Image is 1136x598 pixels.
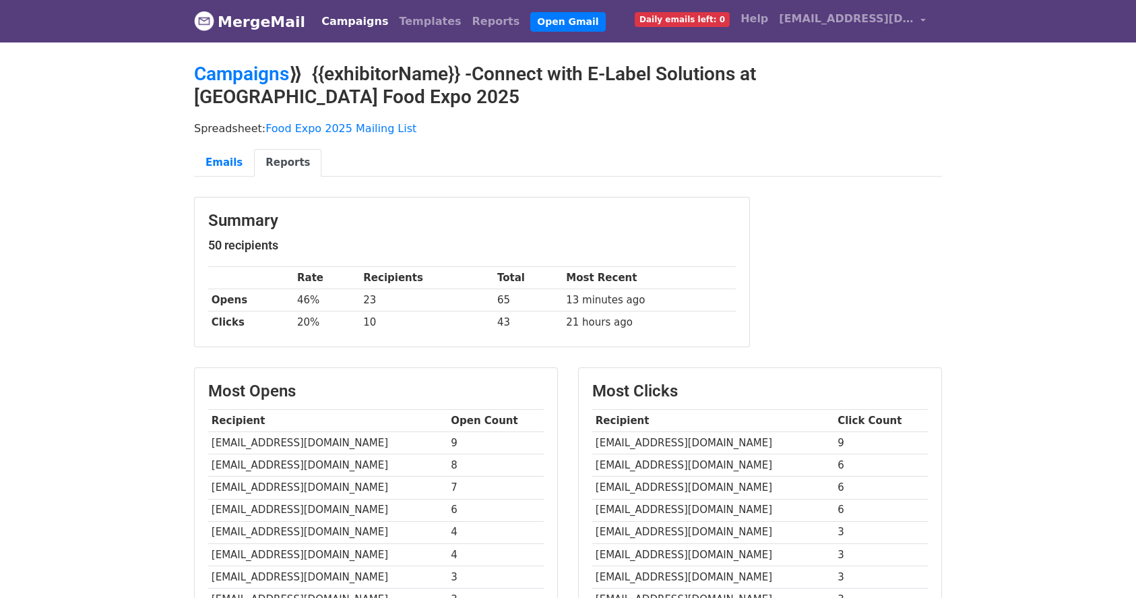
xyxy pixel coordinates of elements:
p: Spreadsheet: [194,121,942,136]
td: [EMAIL_ADDRESS][DOMAIN_NAME] [208,499,447,521]
h5: 50 recipients [208,238,736,253]
td: 6 [834,499,928,521]
td: 9 [447,432,544,454]
a: Help [735,5,774,32]
th: Click Count [834,410,928,432]
th: Recipients [360,267,495,289]
th: Most Recent [563,267,736,289]
td: 7 [447,477,544,499]
h3: Summary [208,211,736,231]
img: MergeMail logo [194,11,214,31]
td: 6 [834,454,928,477]
td: [EMAIL_ADDRESS][DOMAIN_NAME] [208,432,447,454]
td: 46% [294,289,360,311]
a: Daily emails left: 0 [629,5,735,32]
a: Templates [393,8,466,35]
td: 65 [494,289,563,311]
td: [EMAIL_ADDRESS][DOMAIN_NAME] [208,521,447,543]
td: 43 [494,311,563,334]
td: 13 minutes ago [563,289,736,311]
th: Open Count [447,410,544,432]
h2: ⟫ {{exhibitorName}} -Connect with E-Label Solutions at [GEOGRAPHIC_DATA] Food Expo 2025 [194,63,942,108]
td: 9 [834,432,928,454]
a: Campaigns [316,8,393,35]
td: [EMAIL_ADDRESS][DOMAIN_NAME] [208,566,447,588]
th: Opens [208,289,294,311]
a: MergeMail [194,7,305,36]
h3: Most Opens [208,382,544,401]
td: 8 [447,454,544,477]
td: [EMAIL_ADDRESS][DOMAIN_NAME] [592,521,834,543]
td: [EMAIL_ADDRESS][DOMAIN_NAME] [592,432,834,454]
th: Clicks [208,311,294,334]
th: Total [494,267,563,289]
td: 21 hours ago [563,311,736,334]
a: Emails [194,149,254,177]
td: 3 [447,566,544,588]
a: Food Expo 2025 Mailing List [265,122,416,135]
td: 3 [834,543,928,566]
a: Reports [467,8,526,35]
a: Open Gmail [530,12,605,32]
td: [EMAIL_ADDRESS][DOMAIN_NAME] [592,477,834,499]
td: 6 [834,477,928,499]
td: 6 [447,499,544,521]
td: [EMAIL_ADDRESS][DOMAIN_NAME] [592,566,834,588]
td: 3 [834,521,928,543]
td: [EMAIL_ADDRESS][DOMAIN_NAME] [208,543,447,566]
td: [EMAIL_ADDRESS][DOMAIN_NAME] [208,477,447,499]
td: 20% [294,311,360,334]
td: 23 [360,289,495,311]
a: [EMAIL_ADDRESS][DOMAIN_NAME] [774,5,931,37]
td: 4 [447,521,544,543]
a: Reports [254,149,321,177]
span: [EMAIL_ADDRESS][DOMAIN_NAME] [779,11,914,27]
td: 3 [834,566,928,588]
span: Daily emails left: 0 [635,12,730,27]
td: 4 [447,543,544,566]
td: [EMAIL_ADDRESS][DOMAIN_NAME] [208,454,447,477]
td: [EMAIL_ADDRESS][DOMAIN_NAME] [592,499,834,521]
td: [EMAIL_ADDRESS][DOMAIN_NAME] [592,543,834,566]
td: [EMAIL_ADDRESS][DOMAIN_NAME] [592,454,834,477]
a: Campaigns [194,63,289,85]
th: Rate [294,267,360,289]
td: 10 [360,311,495,334]
h3: Most Clicks [592,382,928,401]
th: Recipient [208,410,447,432]
th: Recipient [592,410,834,432]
